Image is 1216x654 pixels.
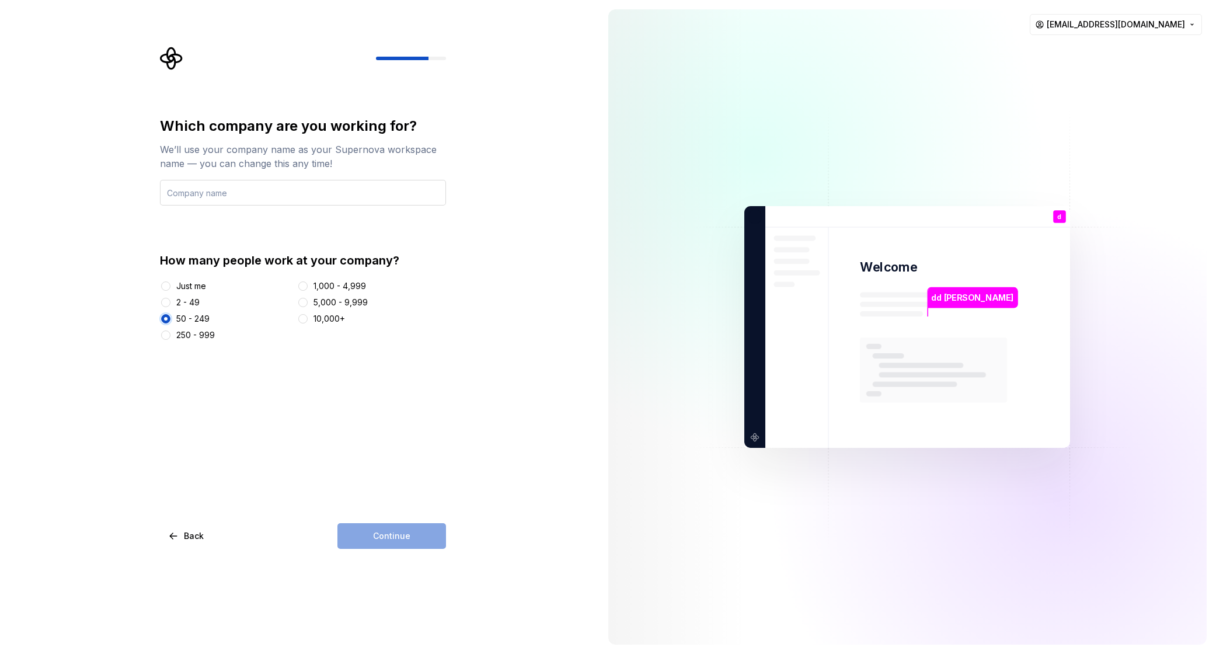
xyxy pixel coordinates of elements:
span: [EMAIL_ADDRESS][DOMAIN_NAME] [1047,19,1185,30]
span: Back [184,530,204,542]
input: Company name [160,180,446,206]
div: 10,000+ [313,313,345,325]
div: 2 - 49 [176,297,200,308]
svg: Supernova Logo [160,47,183,70]
div: Which company are you working for? [160,117,446,135]
p: dd [PERSON_NAME] [932,291,1014,304]
div: We’ll use your company name as your Supernova workspace name — you can change this any time! [160,142,446,171]
div: 250 - 999 [176,329,215,341]
button: [EMAIL_ADDRESS][DOMAIN_NAME] [1030,14,1202,35]
div: 1,000 - 4,999 [313,280,366,292]
div: Just me [176,280,206,292]
p: Welcome [860,259,917,276]
div: How many people work at your company? [160,252,446,269]
div: 5,000 - 9,999 [313,297,368,308]
p: d [1058,214,1062,220]
div: 50 - 249 [176,313,210,325]
button: Back [160,523,214,549]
